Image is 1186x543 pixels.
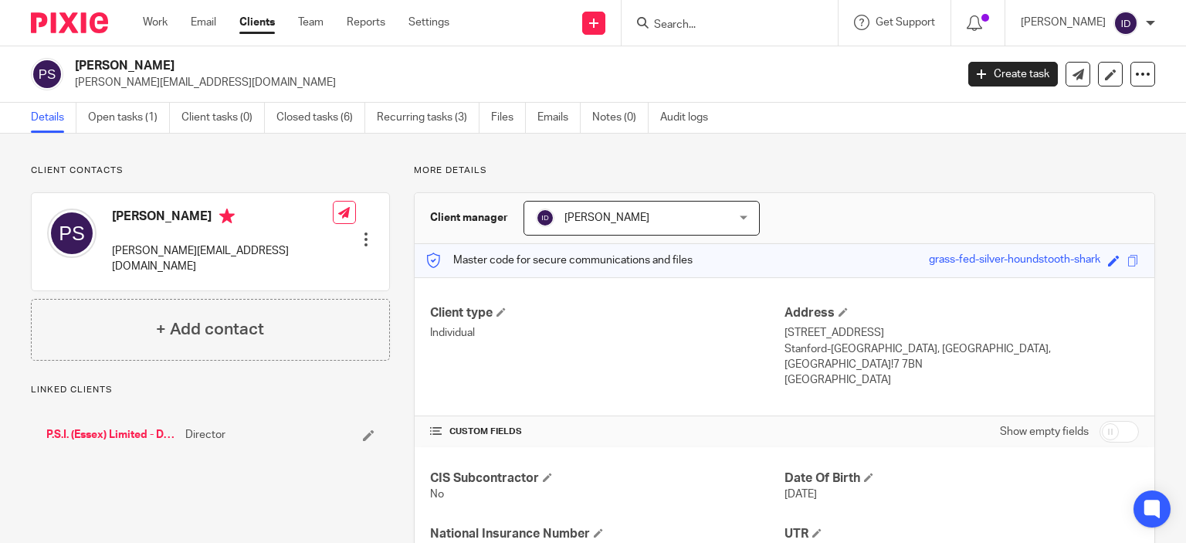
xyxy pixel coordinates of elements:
[784,526,1139,542] h4: UTR
[660,103,720,133] a: Audit logs
[239,15,275,30] a: Clients
[31,165,390,177] p: Client contacts
[181,103,265,133] a: Client tasks (0)
[1113,11,1138,36] img: svg%3E
[414,165,1155,177] p: More details
[219,209,235,224] i: Primary
[1000,424,1089,439] label: Show empty fields
[31,384,390,396] p: Linked clients
[537,103,581,133] a: Emails
[347,15,385,30] a: Reports
[191,15,216,30] a: Email
[430,305,784,321] h4: Client type
[592,103,649,133] a: Notes (0)
[408,15,449,30] a: Settings
[430,426,784,438] h4: CUSTOM FIELDS
[112,243,333,275] p: [PERSON_NAME][EMAIL_ADDRESS][DOMAIN_NAME]
[426,253,693,268] p: Master code for secure communications and files
[430,210,508,226] h3: Client manager
[929,252,1100,270] div: grass-fed-silver-houndstooth-shark
[112,209,333,228] h4: [PERSON_NAME]
[31,58,63,90] img: svg%3E
[185,427,225,443] span: Director
[784,305,1139,321] h4: Address
[564,212,649,223] span: [PERSON_NAME]
[784,470,1139,487] h4: Date Of Birth
[491,103,526,133] a: Files
[46,427,178,443] a: P.S.I. (Essex) Limited - Dissolved
[31,103,76,133] a: Details
[298,15,324,30] a: Team
[784,341,1139,373] p: Stanford-[GEOGRAPHIC_DATA], [GEOGRAPHIC_DATA], [GEOGRAPHIC_DATA]!7 7BN
[1021,15,1106,30] p: [PERSON_NAME]
[536,209,554,227] img: svg%3E
[652,19,791,32] input: Search
[88,103,170,133] a: Open tasks (1)
[968,62,1058,87] a: Create task
[784,489,817,500] span: [DATE]
[276,103,365,133] a: Closed tasks (6)
[31,12,108,33] img: Pixie
[430,470,784,487] h4: CIS Subcontractor
[430,489,444,500] span: No
[75,75,945,90] p: [PERSON_NAME][EMAIL_ADDRESS][DOMAIN_NAME]
[377,103,479,133] a: Recurring tasks (3)
[143,15,168,30] a: Work
[430,325,784,341] p: Individual
[430,526,784,542] h4: National Insurance Number
[47,209,97,258] img: svg%3E
[784,325,1139,341] p: [STREET_ADDRESS]
[784,372,1139,388] p: [GEOGRAPHIC_DATA]
[876,17,935,28] span: Get Support
[156,317,264,341] h4: + Add contact
[75,58,771,74] h2: [PERSON_NAME]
